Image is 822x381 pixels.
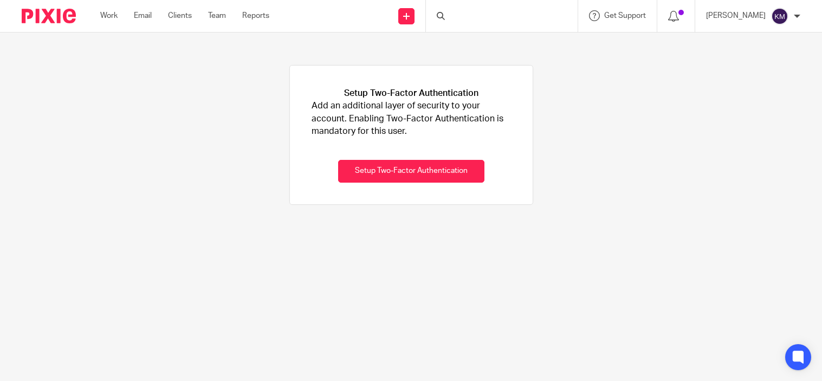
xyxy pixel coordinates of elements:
p: Add an additional layer of security to your account. Enabling Two-Factor Authentication is mandat... [312,100,511,138]
button: Setup Two-Factor Authentication [338,160,484,183]
a: Team [208,10,226,21]
a: Work [100,10,118,21]
a: Email [134,10,152,21]
img: Pixie [22,9,76,23]
span: Get Support [604,12,646,20]
h1: Setup Two-Factor Authentication [344,87,478,100]
a: Reports [242,10,269,21]
p: [PERSON_NAME] [706,10,766,21]
img: svg%3E [771,8,788,25]
a: Clients [168,10,192,21]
